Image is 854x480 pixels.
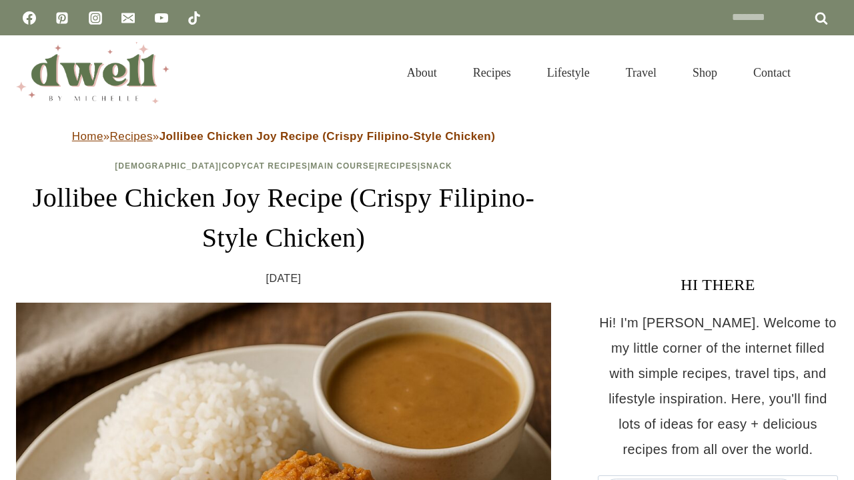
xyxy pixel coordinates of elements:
strong: Jollibee Chicken Joy Recipe (Crispy Filipino-Style Chicken) [159,130,496,143]
a: Snack [420,161,452,171]
a: Facebook [16,5,43,31]
a: [DEMOGRAPHIC_DATA] [115,161,219,171]
a: Instagram [82,5,109,31]
a: Shop [675,49,735,96]
a: Contact [735,49,809,96]
p: Hi! I'm [PERSON_NAME]. Welcome to my little corner of the internet filled with simple recipes, tr... [598,310,838,462]
a: Lifestyle [529,49,608,96]
h1: Jollibee Chicken Joy Recipe (Crispy Filipino-Style Chicken) [16,178,551,258]
a: Recipes [110,130,153,143]
a: Travel [608,49,675,96]
a: Email [115,5,141,31]
time: [DATE] [266,269,302,289]
a: About [389,49,455,96]
span: | | | | [115,161,452,171]
nav: Primary Navigation [389,49,809,96]
a: Recipes [455,49,529,96]
button: View Search Form [815,61,838,84]
a: Home [72,130,103,143]
a: YouTube [148,5,175,31]
a: Pinterest [49,5,75,31]
a: Main Course [310,161,374,171]
img: DWELL by michelle [16,42,169,103]
h3: HI THERE [598,273,838,297]
a: TikTok [181,5,207,31]
a: Copycat Recipes [222,161,308,171]
span: » » [72,130,495,143]
a: Recipes [378,161,418,171]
